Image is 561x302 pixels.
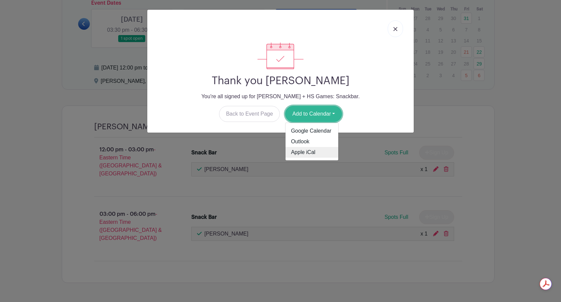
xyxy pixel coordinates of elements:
p: You're all signed up for [PERSON_NAME] + HS Games: Snackbar. [153,93,408,101]
a: Outlook [286,136,338,147]
img: signup_complete-c468d5dda3e2740ee63a24cb0ba0d3ce5d8a4ecd24259e683200fb1569d990c8.svg [257,42,304,69]
img: close_button-5f87c8562297e5c2d7936805f587ecaba9071eb48480494691a3f1689db116b3.svg [393,27,397,31]
h2: Thank you [PERSON_NAME] [153,74,408,87]
a: Apple iCal [286,147,338,158]
a: Back to Event Page [219,106,280,122]
button: Add to Calendar [285,106,342,122]
a: Google Calendar [286,126,338,136]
